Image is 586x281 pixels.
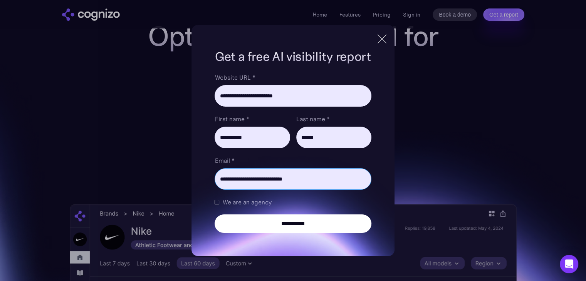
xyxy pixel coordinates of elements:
[215,114,290,124] label: First name *
[215,73,371,233] form: Brand Report Form
[560,255,578,273] div: Open Intercom Messenger
[215,48,371,65] h1: Get a free AI visibility report
[222,197,271,207] span: We are an agency
[215,73,371,82] label: Website URL *
[215,156,371,165] label: Email *
[296,114,371,124] label: Last name *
